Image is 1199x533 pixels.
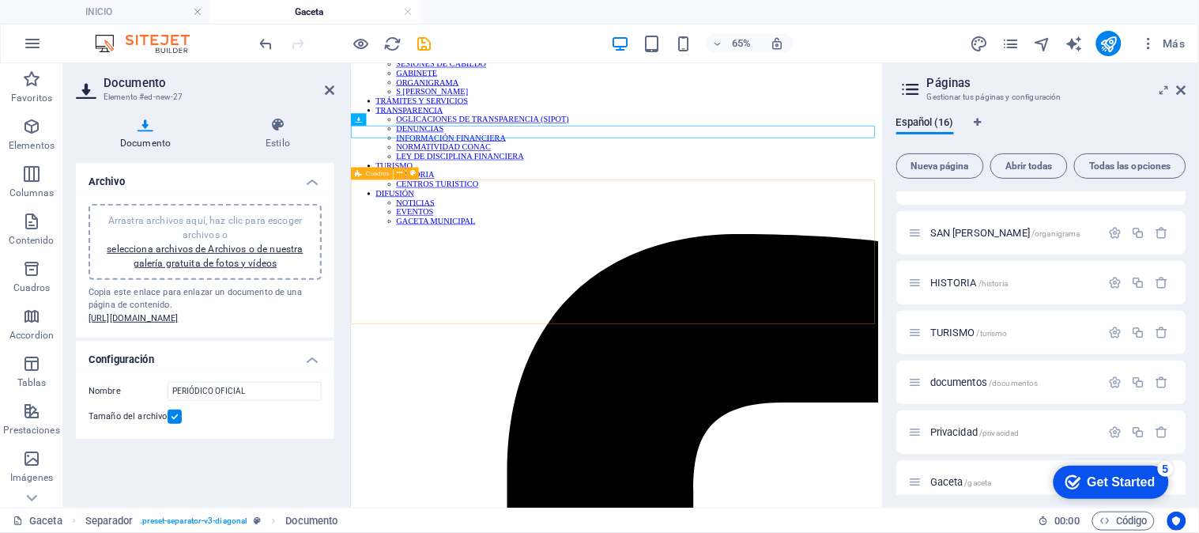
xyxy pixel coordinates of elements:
[927,76,1186,90] h2: Páginas
[89,407,168,426] label: Tamaño del archivo
[91,34,209,53] img: Editor Logo
[1032,229,1081,238] span: /organigrama
[107,244,303,269] a: selecciona archivos de Archivos o de nuestra galería gratuita de fotos y vídeos
[104,76,334,90] h2: Documento
[926,327,1101,338] div: TURISMO/turismo
[926,477,1101,487] div: Gaceta/gaceta
[1055,512,1080,531] span: 00 00
[771,36,785,51] i: Al redimensionar, ajustar el nivel de zoom automáticamente para ajustarse al dispositivo elegido.
[9,187,55,199] p: Columnas
[210,3,420,21] h4: Gaceta
[1092,512,1155,531] button: Código
[1066,515,1069,527] span: :
[76,341,334,369] h4: Configuración
[1001,34,1020,53] button: pages
[1132,425,1145,439] div: Duplicar
[896,113,954,135] span: Español (16)
[117,3,133,19] div: 5
[896,117,1186,147] div: Pestañas de idiomas
[107,215,303,269] span: Arrastra archivos aquí, haz clic para escoger archivos o
[11,92,52,104] p: Favoritos
[13,282,51,294] p: Cuadros
[13,512,62,531] a: Haz clic para cancelar la selección y doble clic para abrir páginas
[1081,161,1179,171] span: Todas las opciones
[977,329,1008,338] span: /turismo
[930,476,992,488] span: Gaceta
[366,170,389,176] span: Cuadros
[1132,376,1145,389] div: Duplicar
[970,34,989,53] button: design
[13,8,128,41] div: Get Started 5 items remaining, 0% complete
[1156,376,1169,389] div: Eliminar
[990,379,1039,387] span: /documentos
[1096,31,1122,56] button: publish
[416,35,434,53] i: Guardar (Ctrl+S)
[706,34,762,53] button: 65%
[930,426,1020,438] span: Privacidad
[1109,326,1122,339] div: Configuración
[1099,512,1148,531] span: Código
[1167,512,1186,531] button: Usercentrics
[1156,226,1169,240] div: Eliminar
[17,376,47,389] p: Tablas
[383,34,402,53] button: reload
[140,512,248,531] span: . preset-separator-v3-diagonal
[1033,34,1052,53] button: navigator
[254,516,261,525] i: Este elemento es un preajuste personalizable
[1132,326,1145,339] div: Duplicar
[1156,425,1169,439] div: Eliminar
[85,512,134,531] span: Haz clic para seleccionar y doble clic para editar
[896,153,984,179] button: Nueva página
[926,278,1101,288] div: HISTORIA/historia
[730,34,755,53] h6: 65%
[1141,36,1186,51] span: Más
[997,161,1061,171] span: Abrir todas
[1065,34,1084,53] button: text_generator
[1132,276,1145,289] div: Duplicar
[257,34,276,53] button: undo
[978,279,1008,288] span: /historia
[926,427,1101,437] div: Privacidad/privacidad
[258,35,276,53] i: Deshacer: Cambiar leyenda (Ctrl+Z)
[1132,226,1145,240] div: Duplicar
[903,161,977,171] span: Nueva página
[1002,35,1020,53] i: Páginas (Ctrl+Alt+S)
[76,117,221,150] h4: Documento
[415,34,434,53] button: save
[286,512,338,531] span: Haz clic para seleccionar y doble clic para editar
[965,478,992,487] span: /gaceta
[1109,425,1122,439] div: Configuración
[3,424,59,437] p: Prestaciones
[930,227,1080,239] span: Haz clic para abrir la página
[352,34,371,53] button: Haz clic para salir del modo de previsualización y seguir editando
[927,90,1155,104] h3: Gestionar tus páginas y configuración
[221,117,334,150] h4: Estilo
[926,228,1101,238] div: SAN [PERSON_NAME]/organigrama
[1039,512,1080,531] h6: Tiempo de la sesión
[9,139,55,152] p: Elementos
[1156,276,1169,289] div: Eliminar
[89,286,322,326] div: Copia este enlace para enlazar un documento de una página de contenido.
[384,35,402,53] i: Volver a cargar página
[930,327,1008,338] span: Haz clic para abrir la página
[76,163,334,191] h4: Archivo
[930,277,1008,289] span: Haz clic para abrir la página
[89,313,179,323] a: [URL][DOMAIN_NAME]
[926,377,1101,387] div: documentos/documentos
[85,512,338,531] nav: breadcrumb
[980,429,1020,437] span: /privacidad
[1109,276,1122,289] div: Configuración
[104,90,303,104] h3: Elemento #ed-new-27
[1109,376,1122,389] div: Configuración
[990,153,1068,179] button: Abrir todas
[930,376,1039,388] span: Haz clic para abrir la página
[1034,35,1052,53] i: Navegador
[1156,326,1169,339] div: Eliminar
[1100,35,1118,53] i: Publicar
[9,329,54,342] p: Accordion
[1134,31,1192,56] button: Más
[47,17,115,32] div: Get Started
[1074,153,1186,179] button: Todas las opciones
[1065,35,1084,53] i: AI Writer
[10,471,53,484] p: Imágenes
